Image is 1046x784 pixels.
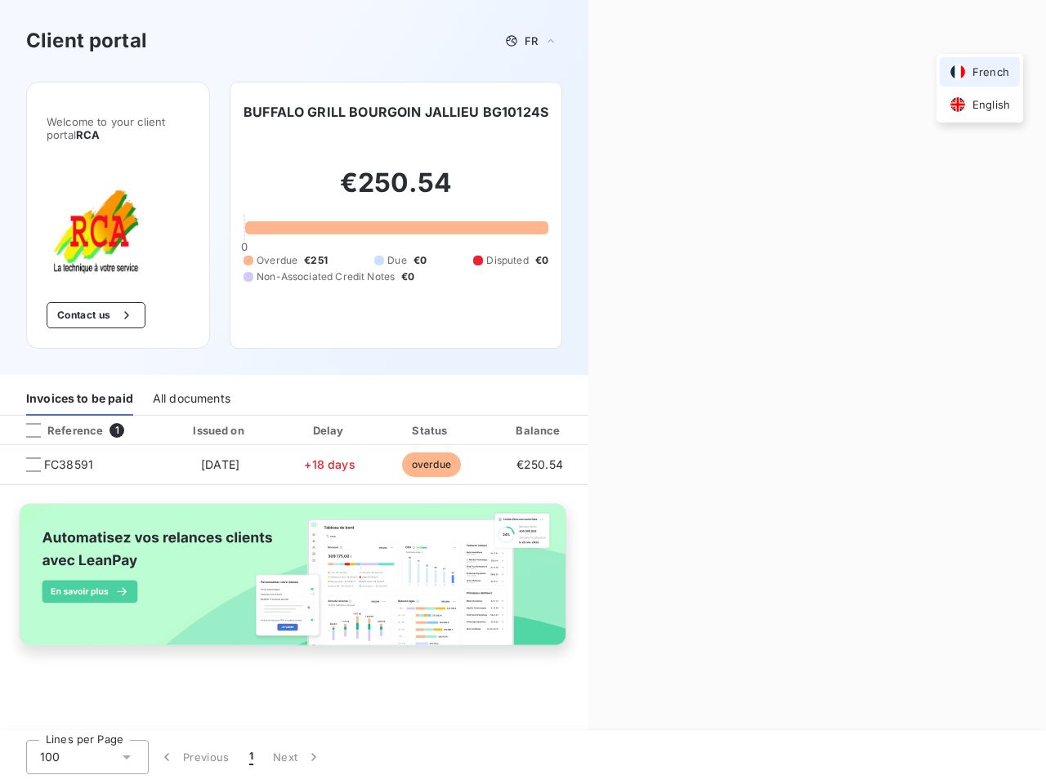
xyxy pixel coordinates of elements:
[239,740,263,774] button: 1
[486,422,592,439] div: Balance
[149,740,239,774] button: Previous
[244,167,548,216] h2: €250.54
[257,269,395,284] span: Non-Associated Credit Notes
[263,740,332,774] button: Next
[244,102,548,122] h6: BUFFALO GRILL BOURGOIN JALLIEU BG10124S
[26,26,147,56] h3: Client portal
[413,253,427,268] span: €0
[110,423,124,438] span: 1
[284,422,377,439] div: Delay
[249,749,253,765] span: 1
[525,34,538,47] span: FR
[387,253,406,268] span: Due
[402,452,461,477] span: overdue
[153,381,230,416] div: All documents
[163,422,276,439] div: Issued on
[241,240,248,253] span: 0
[7,495,582,670] img: banner
[382,422,480,439] div: Status
[47,302,145,328] button: Contact us
[47,115,190,141] span: Welcome to your client portal
[44,457,93,473] span: FC38591
[201,457,239,471] span: [DATE]
[304,253,328,268] span: €251
[26,381,133,416] div: Invoices to be paid
[401,269,414,284] span: €0
[304,457,355,471] span: +18 days
[76,128,100,141] span: RCA
[486,253,528,268] span: Disputed
[516,457,563,471] span: €250.54
[40,749,60,765] span: 100
[47,180,151,276] img: Company logo
[257,253,297,268] span: Overdue
[13,423,103,438] div: Reference
[535,253,548,268] span: €0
